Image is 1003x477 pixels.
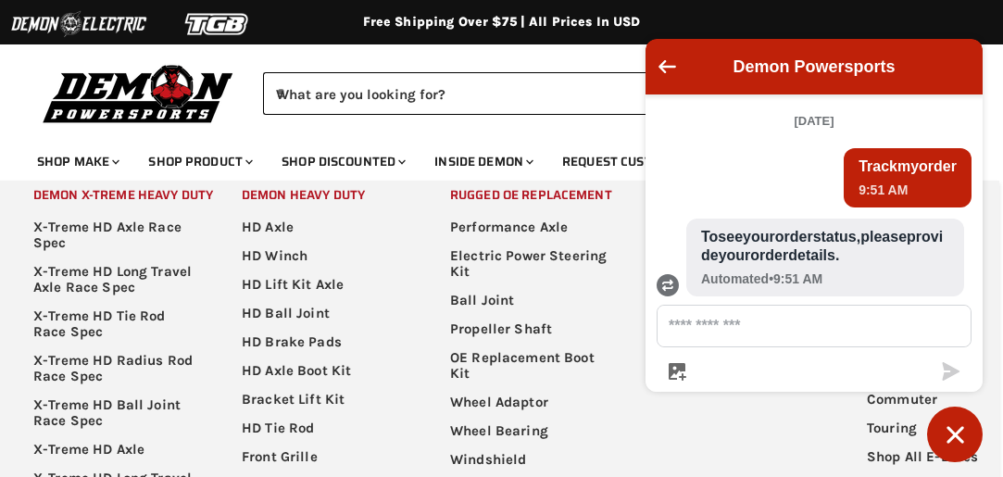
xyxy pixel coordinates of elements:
[640,39,988,462] inbox-online-store-chat: Shopify online store chat
[10,346,215,391] a: X-Treme HD Radius Rod Race Spec
[219,357,423,385] a: HD Axle Boot Kit
[427,213,632,242] a: Performance Axle
[427,388,632,417] a: Wheel Adaptor
[548,143,727,181] a: Request Custom Axles
[9,6,148,42] img: Demon Electric Logo 2
[427,315,632,344] a: Propeller Shaft
[427,181,632,209] a: Rugged OE Replacement
[635,270,840,299] a: Swag Pack
[219,270,423,299] a: HD Lift Kit Axle
[427,446,632,474] a: Windshield
[263,72,717,115] input: When autocomplete results are available use up and down arrows to review and enter to select
[635,213,840,242] a: T-Shirts
[10,302,215,346] a: X-Treme HD Tie Rod Race Spec
[635,213,840,299] ul: Main menu
[10,213,215,257] a: X-Treme HD Axle Race Spec
[219,213,423,242] a: HD Axle
[10,181,215,209] a: Demon X-treme Heavy Duty
[10,391,215,435] a: X-Treme HD Ball Joint Race Spec
[219,299,423,328] a: HD Ball Joint
[219,385,423,414] a: Bracket Lift Kit
[134,143,264,181] a: Shop Product
[427,417,632,446] a: Wheel Bearing
[219,181,423,209] a: Demon Heavy Duty
[23,135,952,226] ul: Main menu
[23,143,131,181] a: Shop Make
[635,181,840,209] a: Merchandise
[219,443,423,471] a: Front Grille
[635,242,840,270] a: Hats
[37,60,240,126] img: Demon Powersports
[10,435,215,464] a: X-Treme HD Axle
[427,344,632,388] a: OE Replacement Boot Kit
[219,242,423,270] a: HD Winch
[427,286,632,315] a: Ball Joint
[219,414,423,443] a: HD Tie Rod
[219,328,423,357] a: HD Brake Pads
[263,72,766,115] form: Product
[427,242,632,286] a: Electric Power Steering Kit
[148,6,287,42] img: TGB Logo 2
[268,143,417,181] a: Shop Discounted
[420,143,545,181] a: Inside Demon
[10,257,215,302] a: X-Treme HD Long Travel Axle Race Spec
